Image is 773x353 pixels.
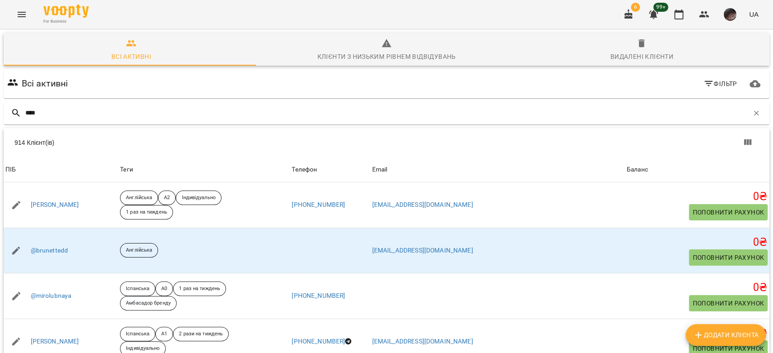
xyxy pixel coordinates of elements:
p: 2 рази на тиждень [179,330,223,338]
div: Теги [120,164,288,175]
div: A2 [158,191,176,205]
button: Menu [11,4,33,25]
a: [EMAIL_ADDRESS][DOMAIN_NAME] [372,338,473,345]
p: Індивідуально [182,194,215,202]
div: Клієнти з низьким рівнем відвідувань [317,51,456,62]
a: [EMAIL_ADDRESS][DOMAIN_NAME] [372,247,473,254]
p: 1 раз на тиждень [126,209,167,216]
h5: 0 ₴ [627,190,768,204]
h5: 0 ₴ [627,281,768,295]
span: Додати клієнта [693,329,759,340]
span: Телефон [292,164,368,175]
div: Телефон [292,164,317,175]
p: Іспанська [126,285,149,293]
div: Англійська [120,191,158,205]
button: Фільтр [700,76,741,92]
div: Англійська [120,243,158,258]
h5: 0 ₴ [627,235,768,249]
p: Індивідуально [126,345,159,353]
div: Видалені клієнти [610,51,673,62]
span: Email [372,164,623,175]
span: 99+ [653,3,668,12]
span: Баланс [627,164,768,175]
button: Показати колонки [737,132,759,153]
p: Англійська [126,194,152,202]
div: Sort [292,164,317,175]
p: Амбасадор бренду [126,300,171,307]
p: Іспанська [126,330,149,338]
div: Всі активні [111,51,151,62]
a: [PHONE_NUMBER] [292,338,345,345]
div: Індивідуально [176,191,221,205]
p: A0 [161,285,167,293]
div: 914 Клієнт(ів) [14,138,396,147]
div: Sort [627,164,648,175]
p: Англійська [126,247,152,254]
img: Voopty Logo [43,5,89,18]
button: UA [745,6,762,23]
span: UA [749,10,759,19]
button: Поповнити рахунок [689,249,768,266]
span: 6 [631,3,640,12]
img: 297f12a5ee7ab206987b53a38ee76f7e.jpg [724,8,736,21]
a: [PHONE_NUMBER] [292,201,345,208]
div: A1 [155,327,173,341]
a: [PERSON_NAME] [31,337,79,346]
div: 1 раз на тиждень [173,281,226,296]
button: Поповнити рахунок [689,204,768,220]
span: ПІБ [5,164,116,175]
div: Іспанська [120,327,155,341]
div: 2 рази на тиждень [173,327,229,341]
button: Додати клієнта [686,324,766,346]
span: Поповнити рахунок [692,252,764,263]
div: Table Toolbar [4,128,769,157]
h6: Всі активні [22,76,68,91]
span: Фільтр [703,78,737,89]
div: Sort [5,164,16,175]
div: ПІБ [5,164,16,175]
a: [PERSON_NAME] [31,200,79,210]
a: [PHONE_NUMBER] [292,292,345,299]
p: A2 [164,194,170,202]
div: Іспанська [120,281,155,296]
div: Амбасадор бренду [120,296,177,310]
p: 1 раз на тиждень [179,285,220,293]
span: Поповнити рахунок [692,298,764,309]
div: A0 [155,281,173,296]
h5: 0 ₴ [627,326,768,340]
p: A1 [161,330,167,338]
div: Sort [372,164,387,175]
a: [EMAIL_ADDRESS][DOMAIN_NAME] [372,201,473,208]
div: Email [372,164,387,175]
span: For Business [43,19,89,24]
span: Поповнити рахунок [692,207,764,218]
a: @brunettedd [31,246,68,255]
div: Баланс [627,164,648,175]
a: @mirolubnaya [31,291,72,301]
div: 1 раз на тиждень [120,205,173,219]
button: Поповнити рахунок [689,295,768,311]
